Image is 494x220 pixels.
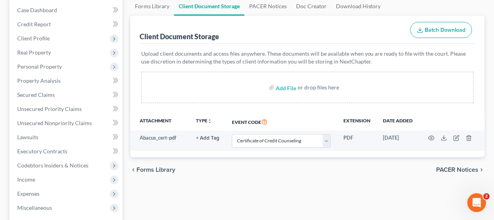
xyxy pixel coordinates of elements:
a: Case Dashboard [11,3,122,17]
span: Batch Download [425,27,465,33]
span: Lawsuits [17,134,38,140]
button: + Add Tag [196,136,219,141]
th: Attachment [130,113,190,131]
span: PACER Notices [436,167,478,173]
i: chevron_right [478,167,485,173]
span: Codebtors Insiders & Notices [17,162,88,169]
a: Lawsuits [11,130,122,144]
p: Upload client documents and access files anywhere. These documents will be available when you are... [141,50,474,65]
div: Client Document Storage [140,32,219,41]
span: Miscellaneous [17,204,52,211]
td: PDF [337,131,377,151]
span: 2 [483,193,490,200]
button: Batch Download [410,22,472,38]
button: PACER Notices chevron_right [436,167,485,173]
span: Personal Property [17,63,62,70]
span: Forms Library [137,167,175,173]
a: Credit Report [11,17,122,31]
a: Secured Claims [11,88,122,102]
a: Unsecured Priority Claims [11,102,122,116]
td: Abacus_cert-pdf [130,131,190,151]
a: Executory Contracts [11,144,122,158]
span: Income [17,176,35,183]
button: TYPEunfold_more [196,118,212,124]
th: Extension [337,113,377,131]
th: Event Code [226,113,337,131]
i: chevron_left [130,167,137,173]
span: Credit Report [17,21,51,27]
a: Unsecured Nonpriority Claims [11,116,122,130]
span: Case Dashboard [17,7,57,13]
span: Client Profile [17,35,50,42]
span: Unsecured Priority Claims [17,105,82,112]
td: [DATE] [377,131,419,151]
iframe: Intercom live chat [467,193,486,212]
a: + Add Tag [196,134,219,142]
span: Expenses [17,190,40,197]
div: or drop files here [298,84,339,91]
span: Real Property [17,49,51,56]
span: Property Analysis [17,77,61,84]
button: chevron_left Forms Library [130,167,175,173]
span: Secured Claims [17,91,55,98]
th: Date added [377,113,419,131]
span: Unsecured Nonpriority Claims [17,120,92,126]
span: Executory Contracts [17,148,67,155]
i: unfold_more [207,119,212,124]
a: Property Analysis [11,74,122,88]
